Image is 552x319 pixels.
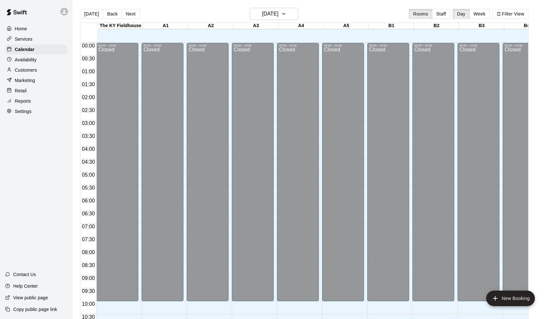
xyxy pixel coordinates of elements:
span: 07:30 [80,237,96,242]
button: Day [453,9,469,19]
span: 06:30 [80,211,96,216]
p: Retail [15,87,27,94]
div: 00:00 – 10:00: Closed [96,43,138,301]
p: Settings [15,108,32,115]
div: 00:00 – 10:00: Closed [412,43,454,301]
div: 00:00 – 10:00 [369,44,407,47]
div: A5 [324,23,369,29]
button: Back [103,9,122,19]
span: 04:30 [80,159,96,165]
div: 00:00 – 10:00 [279,44,317,47]
div: B1 [369,23,414,29]
div: 00:00 – 10:00 [143,44,182,47]
button: add [486,291,535,306]
a: Calendar [5,45,67,54]
div: Closed [98,47,136,304]
div: A2 [188,23,233,29]
p: Contact Us [13,271,36,278]
span: 05:00 [80,172,96,178]
div: Closed [279,47,317,304]
span: 05:30 [80,185,96,190]
p: Marketing [15,77,35,84]
p: Availability [15,57,37,63]
div: 00:00 – 10:00: Closed [503,43,545,301]
div: A3 [233,23,279,29]
div: 00:00 – 10:00: Closed [187,43,229,301]
div: A4 [279,23,324,29]
span: 10:00 [80,301,96,307]
div: 00:00 – 10:00 [414,44,452,47]
div: 00:00 – 10:00 [98,44,136,47]
p: Customers [15,67,37,73]
button: Staff [432,9,450,19]
div: Closed [143,47,182,304]
div: 00:00 – 10:00 [189,44,227,47]
div: Closed [234,47,272,304]
a: Customers [5,65,67,75]
div: The KY Fieldhouse [98,23,143,29]
span: 03:30 [80,133,96,139]
span: 09:30 [80,288,96,294]
a: Services [5,34,67,44]
span: 06:00 [80,198,96,203]
p: View public page [13,294,48,301]
p: Reports [15,98,31,104]
span: 08:00 [80,250,96,255]
button: Next [122,9,140,19]
span: 08:30 [80,262,96,268]
div: Closed [369,47,407,304]
button: Week [469,9,490,19]
div: Closed [414,47,452,304]
span: 01:30 [80,82,96,87]
a: Settings [5,107,67,116]
span: 04:00 [80,146,96,152]
p: Copy public page link [13,306,57,313]
button: Rooms [409,9,432,19]
a: Home [5,24,67,34]
button: Filter View [492,9,528,19]
p: Services [15,36,33,42]
span: 03:00 [80,120,96,126]
div: 00:00 – 10:00 [505,44,543,47]
p: Calendar [15,46,34,53]
div: 00:00 – 10:00 [234,44,272,47]
span: 07:00 [80,224,96,229]
div: Closed [505,47,543,304]
div: 00:00 – 10:00: Closed [142,43,183,301]
div: 00:00 – 10:00 [459,44,498,47]
div: B3 [459,23,504,29]
span: 02:00 [80,95,96,100]
div: Closed [324,47,362,304]
a: Availability [5,55,67,65]
span: 01:00 [80,69,96,74]
div: A1 [143,23,188,29]
p: Help Center [13,283,38,289]
div: 00:00 – 10:00: Closed [277,43,319,301]
div: Closed [189,47,227,304]
span: 00:00 [80,43,96,48]
h6: [DATE] [262,9,278,18]
div: 00:00 – 10:00: Closed [458,43,499,301]
a: Retail [5,86,67,96]
div: 00:00 – 10:00: Closed [367,43,409,301]
button: [DATE] [80,9,103,19]
div: Closed [459,47,498,304]
div: Reports [5,96,67,106]
span: 02:30 [80,108,96,113]
button: [DATE] [250,8,298,20]
a: Marketing [5,76,67,85]
div: B4 [504,23,549,29]
p: Home [15,26,27,32]
span: 00:30 [80,56,96,61]
span: 09:00 [80,275,96,281]
div: 00:00 – 10:00 [324,44,362,47]
div: B2 [414,23,459,29]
